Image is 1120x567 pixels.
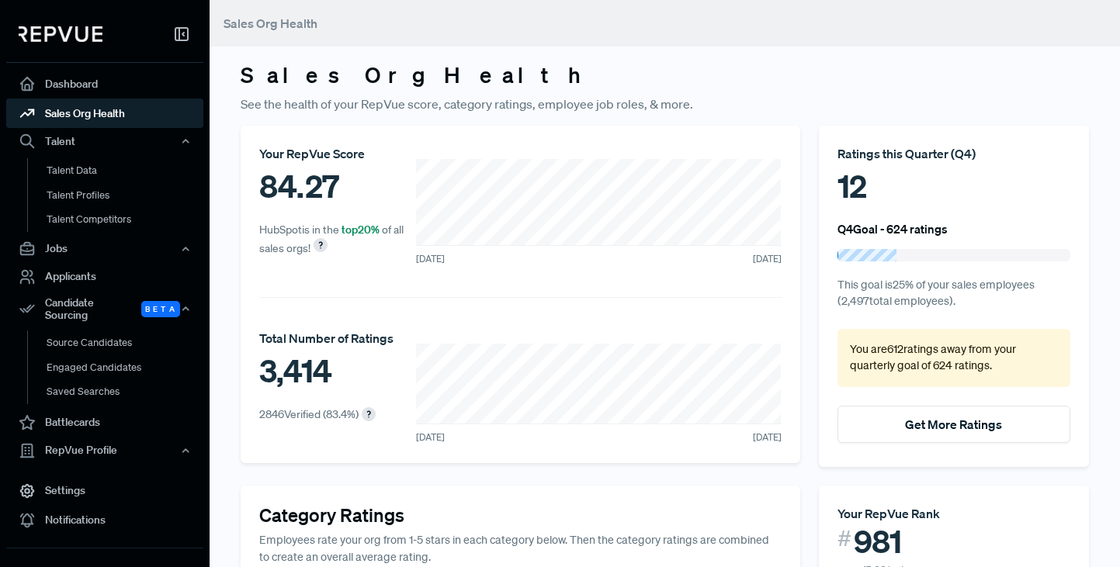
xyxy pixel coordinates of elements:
[259,223,404,255] span: HubSpot is in the of all sales orgs!
[241,62,1089,88] h3: Sales Org Health
[259,144,408,163] div: Your RepVue Score
[6,128,203,154] button: Talent
[6,408,203,437] a: Battlecards
[837,506,940,521] span: Your RepVue Rank
[259,347,394,394] div: 3,414
[837,222,948,236] h6: Q4 Goal - 624 ratings
[27,330,224,355] a: Source Candidates
[6,437,203,464] button: RepVue Profile
[6,236,203,262] button: Jobs
[6,99,203,128] a: Sales Org Health
[27,183,224,208] a: Talent Profiles
[342,223,380,237] span: top 20 %
[6,506,203,535] a: Notifications
[27,207,224,232] a: Talent Competitors
[19,26,102,42] img: RepVue
[241,95,1089,113] p: See the health of your RepVue score, category ratings, employee job roles, & more.
[837,163,1070,209] div: 12
[6,262,203,292] a: Applicants
[259,406,359,423] p: 2846 Verified ( 83.4 %)
[753,430,782,444] span: [DATE]
[416,252,445,266] span: [DATE]
[6,292,203,327] button: Candidate Sourcing Beta
[837,277,1070,310] p: This goal is 25 % of your sales employees ( 2,497 total employees).
[837,523,851,555] span: #
[224,16,317,31] span: Sales Org Health
[6,292,203,327] div: Candidate Sourcing
[27,355,224,380] a: Engaged Candidates
[259,504,782,527] h4: Category Ratings
[837,144,1070,163] div: Ratings this Quarter ( Q4 )
[259,163,408,209] div: 84.27
[753,252,782,266] span: [DATE]
[141,301,180,317] span: Beta
[27,379,224,404] a: Saved Searches
[259,329,394,347] div: Total Number of Ratings
[416,430,445,444] span: [DATE]
[259,532,782,565] p: Employees rate your org from 1-5 stars in each category below. Then the category ratings are comb...
[837,406,1070,443] button: Get More Ratings
[27,158,224,183] a: Talent Data
[6,476,203,506] a: Settings
[854,523,902,560] span: 981
[850,341,1058,375] p: You are 612 ratings away from your quarterly goal of 624 ratings .
[6,69,203,99] a: Dashboard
